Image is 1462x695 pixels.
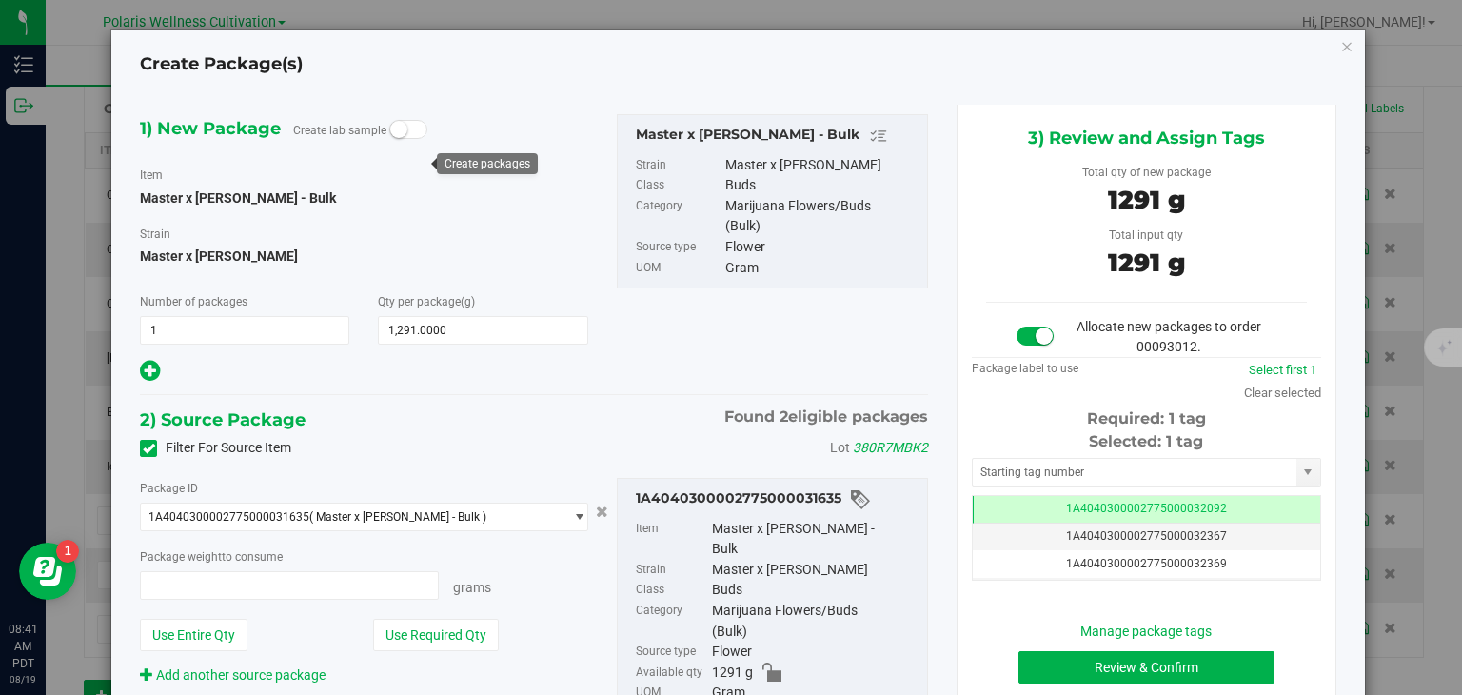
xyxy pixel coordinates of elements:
label: Create lab sample [293,116,386,145]
a: Select first 1 [1249,363,1316,377]
span: Found eligible packages [724,406,928,428]
span: Package label to use [972,362,1078,375]
span: 1A4040300002775000032367 [1066,529,1227,543]
span: Lot [830,440,850,455]
label: Item [140,167,163,184]
iframe: Resource center [19,543,76,600]
label: Category [636,601,709,642]
span: Total input qty [1109,228,1183,242]
span: (g) [461,295,475,308]
span: Package to consume [140,550,283,564]
a: Clear selected [1244,386,1321,400]
label: Class [636,175,721,196]
button: Use Entire Qty [140,619,247,651]
span: Selected: 1 tag [1089,432,1203,450]
span: Total qty of new package [1082,166,1211,179]
input: 1,291.0000 [379,317,586,344]
span: 380R7MBK2 [853,440,928,455]
div: Master x [PERSON_NAME] [725,155,918,176]
span: 1291 g [1108,248,1185,278]
span: select [1296,459,1320,486]
div: 1A4040300002775000031635 [636,488,918,511]
span: 1) New Package [140,114,281,143]
span: 2 [780,407,788,426]
a: Add another source package [140,667,326,683]
span: 1A4040300002775000031635 [148,510,309,524]
input: Starting tag number [973,459,1296,486]
button: Review & Confirm [1018,651,1274,684]
div: Master x [PERSON_NAME] [712,560,918,581]
span: weight [188,550,222,564]
label: Strain [636,560,709,581]
div: Master x Bubba Kush - Bulk [636,125,918,148]
label: Filter For Source Item [140,438,291,458]
div: Gram [725,258,918,279]
label: Strain [636,155,721,176]
iframe: Resource center unread badge [56,540,79,563]
span: 1291 g [1108,185,1185,215]
span: ( Master x [PERSON_NAME] - Bulk ) [309,510,486,524]
span: Master x [PERSON_NAME] - Bulk [140,190,336,206]
span: Required: 1 tag [1087,409,1206,427]
div: Buds [712,580,918,601]
label: Strain [140,226,170,243]
span: 2) Source Package [140,406,306,434]
label: Source type [636,642,709,663]
input: 1 [141,317,348,344]
span: Package ID [140,482,198,495]
div: Create packages [445,157,530,170]
div: Buds [725,175,918,196]
span: Grams [453,580,491,595]
h4: Create Package(s) [140,52,303,77]
span: select [563,504,586,530]
span: Master x [PERSON_NAME] [140,242,587,270]
label: Source type [636,237,721,258]
div: Flower [712,642,918,663]
span: Qty per package [378,295,475,308]
div: Master x [PERSON_NAME] - Bulk [712,519,918,560]
label: Item [636,519,709,560]
span: 3) Review and Assign Tags [1028,124,1265,152]
label: UOM [636,258,721,279]
span: 1A4040300002775000032369 [1066,557,1227,570]
button: Cancel button [590,498,614,526]
a: Manage package tags [1080,624,1212,639]
span: Number of packages [140,295,247,308]
span: 1291 g [712,663,753,684]
span: 1A4040300002775000032092 [1066,502,1227,515]
label: Class [636,580,709,601]
div: Marijuana Flowers/Buds (Bulk) [712,601,918,642]
label: Available qty [636,663,709,684]
div: Flower [725,237,918,258]
div: Marijuana Flowers/Buds (Bulk) [725,196,918,237]
label: Category [636,196,721,237]
span: Add new output [140,367,160,382]
button: Use Required Qty [373,619,499,651]
span: Allocate new packages to order 00093012. [1077,319,1261,354]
